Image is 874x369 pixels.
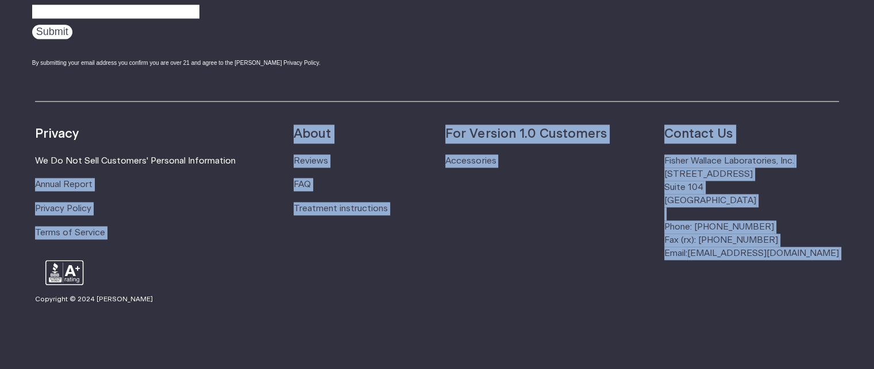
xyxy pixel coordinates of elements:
[445,157,496,165] a: Accessories
[35,228,105,237] a: Terms of Service
[664,127,733,140] strong: Contact Us
[664,154,839,261] li: Fisher Wallace Laboratories, Inc. [STREET_ADDRESS] Suite 104 [GEOGRAPHIC_DATA] Phone: [PHONE_NUMB...
[35,157,236,165] a: We Do Not Sell Customers' Personal Information
[32,59,357,67] div: By submitting your email address you confirm you are over 21 and agree to the [PERSON_NAME] Priva...
[35,296,153,302] small: Copyright © 2024 [PERSON_NAME]
[445,127,606,140] strong: For Version 1.0 Customers
[294,127,331,140] strong: About
[35,180,93,189] a: Annual Report
[687,249,839,258] a: [EMAIL_ADDRESS][DOMAIN_NAME]
[35,204,91,213] a: Privacy Policy
[35,127,79,140] strong: Privacy
[294,157,328,165] a: Reviews
[32,25,72,39] input: Submit
[294,204,388,213] a: Treatment instructions
[294,180,311,189] a: FAQ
